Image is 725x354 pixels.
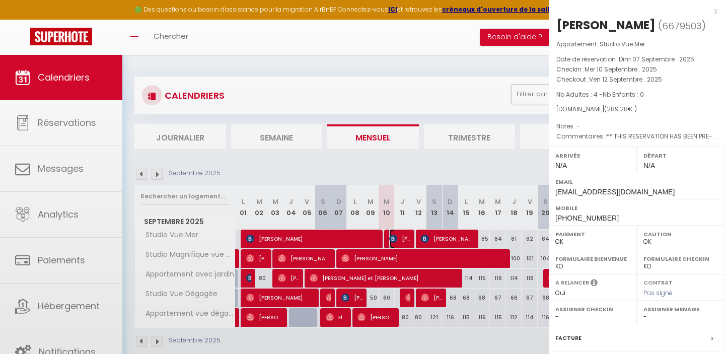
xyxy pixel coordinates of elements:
label: Facture [555,333,582,343]
label: Formulaire Checkin [643,254,718,264]
span: - [576,122,580,130]
label: Arrivée [555,151,630,161]
p: Commentaires : [556,131,717,141]
label: Contrat [643,278,673,285]
div: x [549,5,717,17]
span: N/A [555,162,567,170]
span: Studio Vue Mer [600,40,645,48]
iframe: Chat [682,309,717,346]
div: [DOMAIN_NAME] [556,105,717,114]
p: Checkin : [556,64,717,75]
span: 6679503 [662,20,701,32]
span: Pas signé [643,289,673,297]
div: [PERSON_NAME] [556,17,656,33]
span: [EMAIL_ADDRESS][DOMAIN_NAME] [555,188,675,196]
p: Date de réservation : [556,54,717,64]
label: Mobile [555,203,718,213]
span: 289.28 [607,105,628,113]
label: Assigner Menage [643,304,718,314]
span: ( ) [658,19,706,33]
label: Assigner Checkin [555,304,630,314]
span: [PHONE_NUMBER] [555,214,619,222]
label: Caution [643,229,718,239]
span: ( € ) [604,105,637,113]
span: Dim 07 Septembre . 2025 [619,55,694,63]
p: Appartement : [556,39,717,49]
label: Paiement [555,229,630,239]
span: Mer 10 Septembre . 2025 [585,65,657,74]
label: Formulaire Bienvenue [555,254,630,264]
i: Sélectionner OUI si vous souhaiter envoyer les séquences de messages post-checkout [591,278,598,290]
span: Ven 12 Septembre . 2025 [589,75,662,84]
p: Checkout : [556,75,717,85]
span: Nb Enfants : 0 [603,90,644,99]
label: A relancer [555,278,589,287]
label: Départ [643,151,718,161]
label: Email [555,177,718,187]
button: Ouvrir le widget de chat LiveChat [8,4,38,34]
p: Notes : [556,121,717,131]
span: Nb Adultes : 4 - [556,90,644,99]
span: N/A [643,162,655,170]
